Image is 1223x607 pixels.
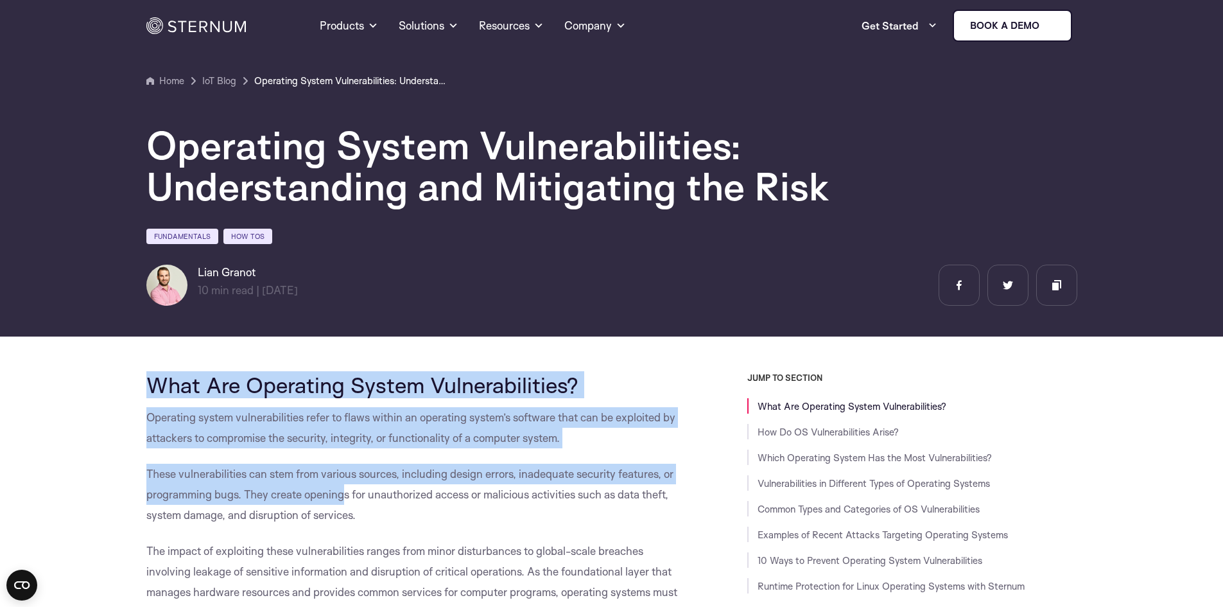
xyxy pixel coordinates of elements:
a: Resources [479,3,544,49]
a: 10 Ways to Prevent Operating System Vulnerabilities [758,554,982,567]
h6: Lian Granot [198,265,298,280]
a: Company [564,3,626,49]
h1: Operating System Vulnerabilities: Understanding and Mitigating the Risk [146,125,917,207]
a: Which Operating System Has the Most Vulnerabilities? [758,452,992,464]
a: Common Types and Categories of OS Vulnerabilities [758,503,980,515]
img: sternum iot [1045,21,1055,31]
a: Operating System Vulnerabilities: Understanding and Mitigating the Risk [254,73,447,89]
a: Runtime Protection for Linux Operating Systems with Sternum [758,580,1025,592]
a: What Are Operating System Vulnerabilities? [758,400,946,412]
span: Operating system vulnerabilities refer to flaws within an operating system’s software that can be... [146,410,675,444]
a: Examples of Recent Attacks Targeting Operating Systems [758,529,1008,541]
span: 10 [198,283,209,297]
a: Products [320,3,378,49]
a: Fundamentals [146,229,218,244]
span: min read | [198,283,259,297]
a: Get Started [862,13,937,39]
a: Home [146,73,184,89]
a: How Tos [223,229,272,244]
a: IoT Blog [202,73,236,89]
span: [DATE] [262,283,298,297]
span: What Are Operating System Vulnerabilities? [146,371,578,398]
a: Solutions [399,3,458,49]
span: These vulnerabilities can stem from various sources, including design errors, inadequate security... [146,467,673,522]
img: Lian Granot [146,265,187,306]
button: Open CMP widget [6,570,37,601]
a: Book a demo [953,10,1072,42]
a: How Do OS Vulnerabilities Arise? [758,426,899,438]
a: Vulnerabilities in Different Types of Operating Systems [758,477,990,489]
h3: JUMP TO SECTION [747,373,1077,383]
